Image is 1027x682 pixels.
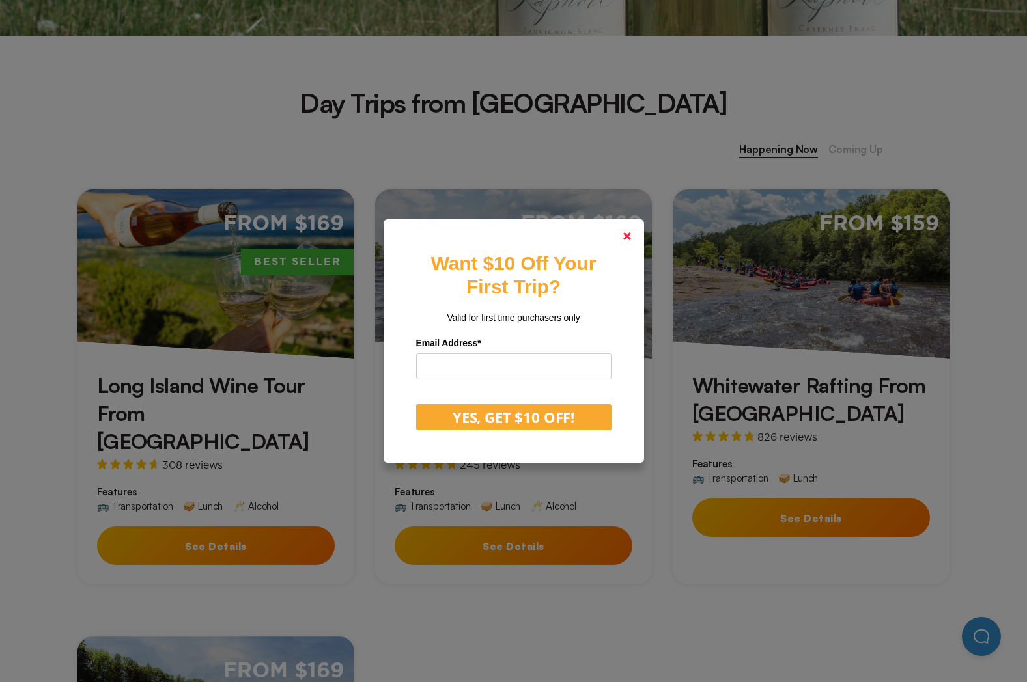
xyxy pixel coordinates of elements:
button: YES, GET $10 OFF! [416,404,612,430]
strong: Want $10 Off Your First Trip? [431,252,596,297]
span: Valid for first time purchasers only [447,312,580,323]
a: Close [612,221,643,252]
span: Required [477,338,481,348]
label: Email Address [416,333,612,353]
